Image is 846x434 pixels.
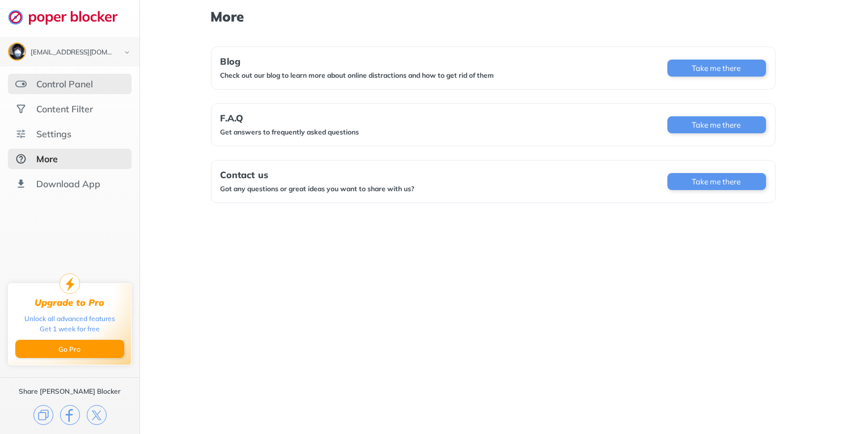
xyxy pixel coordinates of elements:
[221,184,415,193] div: Got any questions or great ideas you want to share with us?
[31,49,115,57] div: j.jh123@yahoo.com
[9,44,25,60] img: ACg8ocJEbvBA2h-gjXAP9diXvTJJNIrpJqbL6DzH_4wlhL8U4JAMB_94=s96-c
[221,170,415,180] div: Contact us
[36,178,100,189] div: Download App
[33,405,53,425] img: copy.svg
[24,314,115,324] div: Unlock all advanced features
[15,128,27,140] img: settings.svg
[36,153,58,165] div: More
[120,47,134,58] img: chevron-bottom-black.svg
[15,178,27,189] img: download-app.svg
[36,78,93,90] div: Control Panel
[60,405,80,425] img: facebook.svg
[221,56,494,66] div: Blog
[36,103,93,115] div: Content Filter
[667,60,766,77] button: Take me there
[35,297,105,308] div: Upgrade to Pro
[15,103,27,115] img: social.svg
[667,116,766,133] button: Take me there
[15,153,27,165] img: about-selected.svg
[667,173,766,190] button: Take me there
[8,9,130,25] img: logo-webpage.svg
[19,387,121,396] div: Share [PERSON_NAME] Blocker
[221,128,359,137] div: Get answers to frequently asked questions
[211,9,776,24] h1: More
[36,128,71,140] div: Settings
[87,405,107,425] img: x.svg
[15,78,27,90] img: features.svg
[60,273,80,294] img: upgrade-to-pro.svg
[40,324,100,334] div: Get 1 week for free
[15,340,124,358] button: Go Pro
[221,113,359,123] div: F.A.Q
[221,71,494,80] div: Check out our blog to learn more about online distractions and how to get rid of them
